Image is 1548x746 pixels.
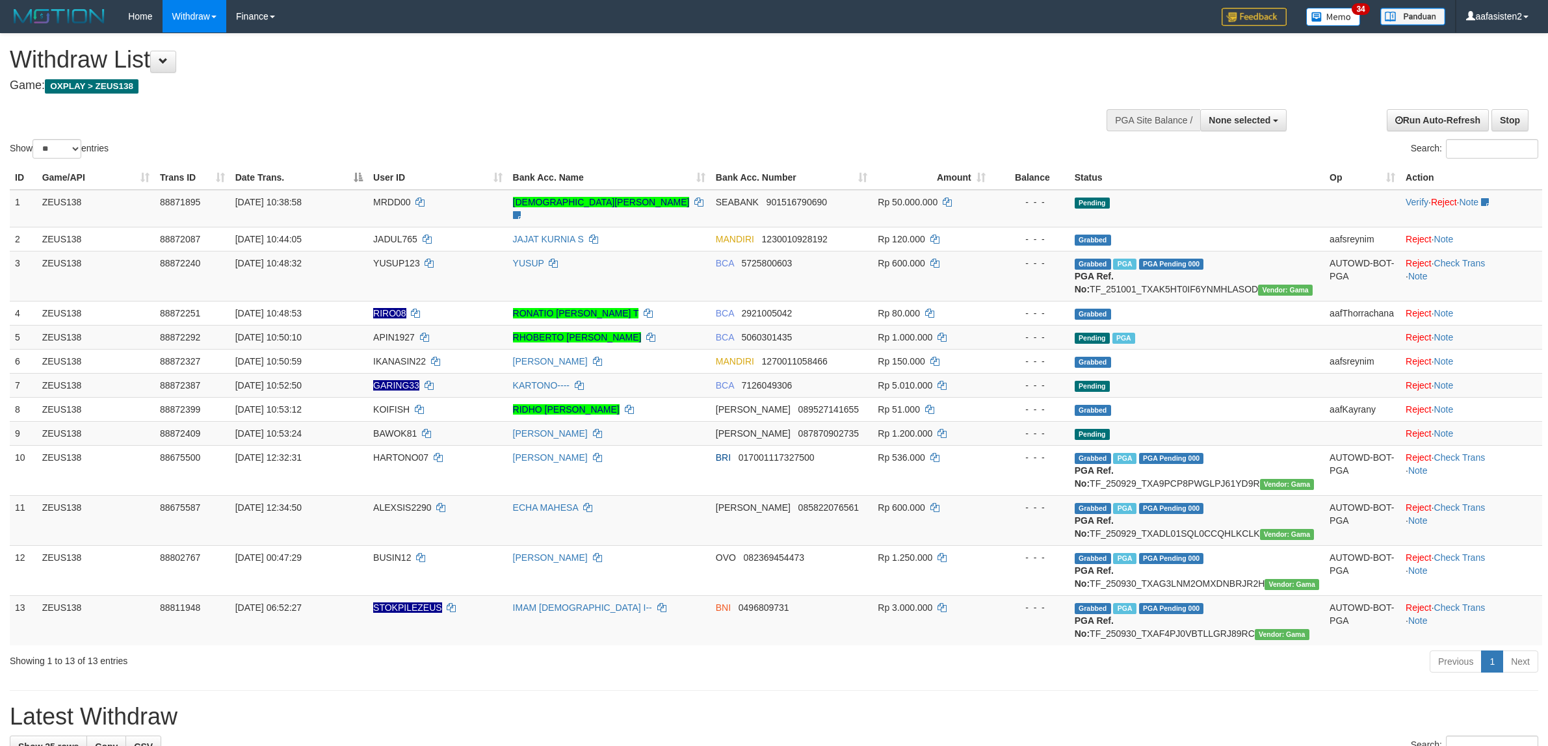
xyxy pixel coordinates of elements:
[1446,139,1538,159] input: Search:
[1400,421,1542,445] td: ·
[878,258,925,268] span: Rp 600.000
[716,332,734,342] span: BCA
[716,197,759,207] span: SEABANK
[716,452,731,463] span: BRI
[1406,332,1432,342] a: Reject
[513,234,584,244] a: JAJAT KURNIA S
[10,349,37,373] td: 6
[1069,595,1324,645] td: TF_250930_TXAF4PJ0VBTLLGRJ89RC
[996,379,1064,392] div: - - -
[37,349,155,373] td: ZEUS138
[996,501,1064,514] div: - - -
[160,602,200,613] span: 88811948
[1406,234,1432,244] a: Reject
[373,452,428,463] span: HARTONO07
[10,79,1019,92] h4: Game:
[1406,258,1432,268] a: Reject
[508,166,711,190] th: Bank Acc. Name: activate to sort column ascending
[716,380,734,391] span: BCA
[37,325,155,349] td: ZEUS138
[878,234,925,244] span: Rp 120.000
[1113,259,1136,270] span: Marked by aafnoeunsreypich
[1400,190,1542,227] td: · ·
[235,234,302,244] span: [DATE] 10:44:05
[1406,552,1432,563] a: Reject
[1324,166,1400,190] th: Op: activate to sort column ascending
[1400,349,1542,373] td: ·
[235,258,302,268] span: [DATE] 10:48:32
[798,428,859,439] span: Copy 087870902735 to clipboard
[996,196,1064,209] div: - - -
[872,166,990,190] th: Amount: activate to sort column ascending
[1380,8,1445,25] img: panduan.png
[1434,258,1486,268] a: Check Trans
[1258,285,1313,296] span: Vendor URL: https://trx31.1velocity.biz
[1400,301,1542,325] td: ·
[996,307,1064,320] div: - - -
[996,355,1064,368] div: - - -
[1502,650,1538,673] a: Next
[878,502,925,513] span: Rp 600.000
[235,552,302,563] span: [DATE] 00:47:29
[1069,445,1324,495] td: TF_250929_TXA9PCP8PWGLPJ61YD9R
[368,166,508,190] th: User ID: activate to sort column ascending
[1075,405,1111,416] span: Grabbed
[1069,166,1324,190] th: Status
[716,308,734,318] span: BCA
[1434,602,1486,613] a: Check Trans
[1408,565,1428,576] a: Note
[1408,615,1428,626] a: Note
[37,421,155,445] td: ZEUS138
[991,166,1069,190] th: Balance
[741,332,792,342] span: Copy 5060301435 to clipboard
[513,380,570,391] a: KARTONO----
[1113,603,1136,614] span: Marked by aafsreyleap
[37,301,155,325] td: ZEUS138
[160,356,200,367] span: 88872327
[235,380,302,391] span: [DATE] 10:52:50
[33,139,81,159] select: Showentries
[1481,650,1503,673] a: 1
[513,332,642,342] a: RHOBERTO [PERSON_NAME]
[155,166,230,190] th: Trans ID: activate to sort column ascending
[1075,198,1110,209] span: Pending
[1430,650,1482,673] a: Previous
[1434,428,1454,439] a: Note
[1406,356,1432,367] a: Reject
[1075,271,1114,294] b: PGA Ref. No:
[160,502,200,513] span: 88675587
[37,545,155,595] td: ZEUS138
[1406,428,1432,439] a: Reject
[10,251,37,301] td: 3
[1408,465,1428,476] a: Note
[1075,429,1110,440] span: Pending
[716,502,791,513] span: [PERSON_NAME]
[741,308,792,318] span: Copy 2921005042 to clipboard
[1406,404,1432,415] a: Reject
[1406,602,1432,613] a: Reject
[1260,479,1315,490] span: Vendor URL: https://trx31.1velocity.biz
[10,47,1019,73] h1: Withdraw List
[513,258,544,268] a: YUSUP
[373,258,420,268] span: YUSUP123
[1139,259,1204,270] span: PGA Pending
[160,197,200,207] span: 88871895
[996,451,1064,464] div: - - -
[10,495,37,545] td: 11
[741,380,792,391] span: Copy 7126049306 to clipboard
[37,227,155,251] td: ZEUS138
[1406,502,1432,513] a: Reject
[235,502,302,513] span: [DATE] 12:34:50
[37,251,155,301] td: ZEUS138
[1324,251,1400,301] td: AUTOWD-BOT-PGA
[160,452,200,463] span: 88675500
[373,502,432,513] span: ALEXSIS2290
[1352,3,1369,15] span: 34
[45,79,138,94] span: OXPLAY > ZEUS138
[996,403,1064,416] div: - - -
[1400,325,1542,349] td: ·
[1434,234,1454,244] a: Note
[1387,109,1489,131] a: Run Auto-Refresh
[1139,503,1204,514] span: PGA Pending
[513,404,620,415] a: RIDHO [PERSON_NAME]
